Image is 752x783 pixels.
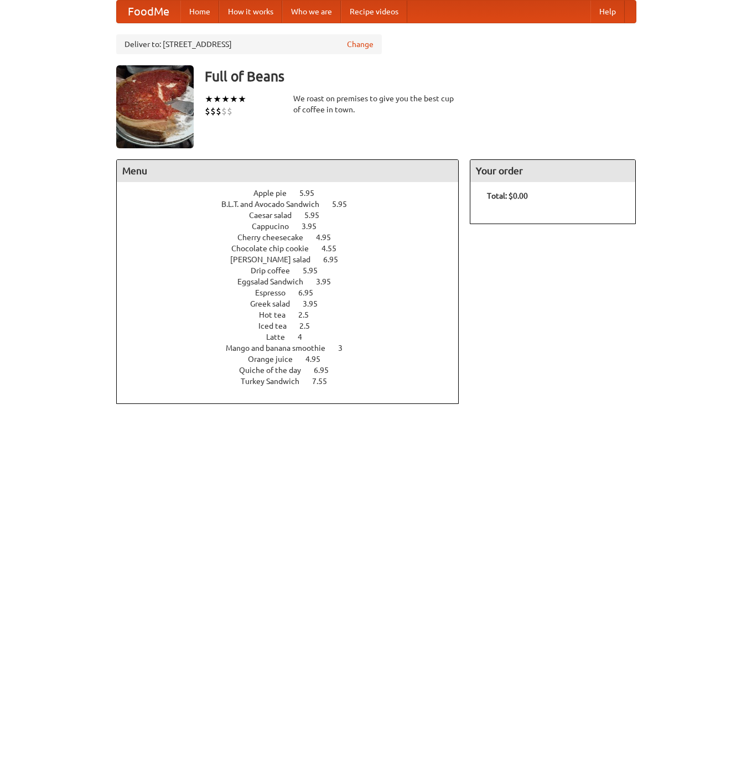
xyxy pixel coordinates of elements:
a: Espresso 6.95 [255,288,334,297]
span: 6.95 [314,366,340,375]
a: Mango and banana smoothie 3 [226,344,363,352]
span: Mango and banana smoothie [226,344,336,352]
span: 2.5 [298,310,320,319]
span: Orange juice [248,355,304,364]
span: Greek salad [250,299,301,308]
span: Chocolate chip cookie [231,244,320,253]
span: Cappucino [252,222,300,231]
span: Latte [266,333,296,341]
a: How it works [219,1,282,23]
a: Who we are [282,1,341,23]
span: 6.95 [323,255,349,264]
a: Cappucino 3.95 [252,222,337,231]
h4: Menu [117,160,459,182]
a: Iced tea 2.5 [258,322,330,330]
span: 3.95 [303,299,329,308]
a: Chocolate chip cookie 4.55 [231,244,357,253]
span: 6.95 [298,288,324,297]
span: Apple pie [253,189,298,198]
b: Total: $0.00 [487,191,528,200]
span: 3 [338,344,354,352]
span: 4 [298,333,313,341]
li: $ [210,105,216,117]
a: Hot tea 2.5 [259,310,329,319]
li: ★ [221,93,230,105]
li: $ [221,105,227,117]
span: Drip coffee [251,266,301,275]
span: Espresso [255,288,297,297]
a: Eggsalad Sandwich 3.95 [237,277,351,286]
li: $ [227,105,232,117]
a: Quiche of the day 6.95 [239,366,349,375]
h3: Full of Beans [205,65,636,87]
span: 2.5 [299,322,321,330]
span: 7.55 [312,377,338,386]
a: Orange juice 4.95 [248,355,341,364]
li: ★ [230,93,238,105]
li: ★ [238,93,246,105]
a: Drip coffee 5.95 [251,266,338,275]
li: ★ [213,93,221,105]
a: Cherry cheesecake 4.95 [237,233,351,242]
a: Caesar salad 5.95 [249,211,340,220]
div: We roast on premises to give you the best cup of coffee in town. [293,93,459,115]
span: 5.95 [304,211,330,220]
span: Caesar salad [249,211,303,220]
img: angular.jpg [116,65,194,148]
span: 5.95 [303,266,329,275]
span: 3.95 [302,222,328,231]
span: B.L.T. and Avocado Sandwich [221,200,330,209]
span: Turkey Sandwich [241,377,310,386]
li: ★ [205,93,213,105]
span: Iced tea [258,322,298,330]
span: 5.95 [299,189,325,198]
h4: Your order [470,160,635,182]
a: [PERSON_NAME] salad 6.95 [230,255,359,264]
a: Greek salad 3.95 [250,299,338,308]
span: Cherry cheesecake [237,233,314,242]
span: 4.55 [321,244,348,253]
a: Apple pie 5.95 [253,189,335,198]
span: [PERSON_NAME] salad [230,255,321,264]
a: B.L.T. and Avocado Sandwich 5.95 [221,200,367,209]
div: Deliver to: [STREET_ADDRESS] [116,34,382,54]
a: FoodMe [117,1,180,23]
span: 5.95 [332,200,358,209]
a: Turkey Sandwich 7.55 [241,377,348,386]
span: Quiche of the day [239,366,312,375]
span: 3.95 [316,277,342,286]
span: Hot tea [259,310,297,319]
li: $ [205,105,210,117]
a: Help [590,1,625,23]
a: Home [180,1,219,23]
a: Recipe videos [341,1,407,23]
li: $ [216,105,221,117]
a: Latte 4 [266,333,323,341]
span: 4.95 [316,233,342,242]
span: Eggsalad Sandwich [237,277,314,286]
a: Change [347,39,374,50]
span: 4.95 [305,355,331,364]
